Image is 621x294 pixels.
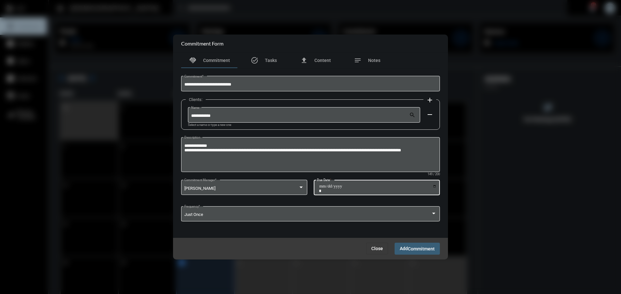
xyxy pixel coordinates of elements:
[184,212,203,217] span: Just Once
[400,246,435,251] span: Add
[203,58,230,63] span: Commitment
[184,186,215,191] span: [PERSON_NAME]
[189,56,197,64] mat-icon: handshake
[426,111,434,118] mat-icon: remove
[428,173,440,176] mat-hint: 149 / 200
[181,40,223,46] h2: Commitment Form
[408,246,435,251] span: Commitment
[366,243,388,254] button: Close
[188,123,231,127] mat-hint: Select a name or type a new one
[265,58,277,63] span: Tasks
[314,58,331,63] span: Content
[395,243,440,255] button: AddCommitment
[186,97,206,102] label: Clients:
[409,112,417,119] mat-icon: search
[426,96,434,104] mat-icon: add
[300,56,308,64] mat-icon: file_upload
[251,56,258,64] mat-icon: task_alt
[368,58,380,63] span: Notes
[371,246,383,251] span: Close
[354,56,362,64] mat-icon: notes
